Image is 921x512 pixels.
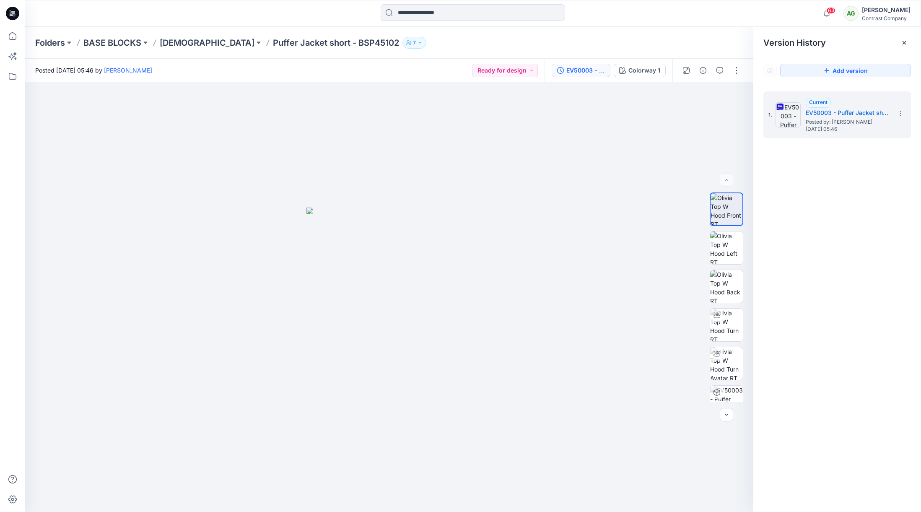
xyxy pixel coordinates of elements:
[710,386,743,418] img: EV50003 - Puffer Jacket short - BSP45102 Colorway 1
[806,126,890,132] span: [DATE] 05:46
[809,99,828,105] span: Current
[780,64,911,77] button: Add version
[413,38,416,47] p: 7
[901,39,908,46] button: Close
[696,64,710,77] button: Details
[614,64,666,77] button: Colorway 1
[306,208,472,512] img: eyJhbGciOiJIUzI1NiIsImtpZCI6IjAiLCJzbHQiOiJzZXMiLCJ0eXAiOiJKV1QifQ.eyJkYXRhIjp7InR5cGUiOiJzdG9yYW...
[711,193,742,225] img: Olivia Top W Hood Front RT
[710,270,743,303] img: Olivia Top W Hood Back RT
[768,111,772,119] span: 1.
[862,15,911,21] div: Contrast Company
[763,38,826,48] span: Version History
[806,108,890,118] h5: EV50003 - Puffer Jacket short - BSP45102
[402,37,426,49] button: 7
[566,66,605,75] div: EV50003 - Puffer Jacket short - BSP45102
[35,66,152,75] span: Posted [DATE] 05:46 by
[862,5,911,15] div: [PERSON_NAME]
[806,118,890,126] span: Posted by: Anni Graversen
[273,37,399,49] p: Puffer Jacket short - BSP45102
[710,347,743,380] img: Olivia Top W Hood Turn Avatar RT
[763,64,777,77] button: Show Hidden Versions
[826,7,835,14] span: 63
[35,37,65,49] a: Folders
[160,37,254,49] a: [DEMOGRAPHIC_DATA]
[83,37,141,49] a: BASE BLOCKS
[710,309,743,341] img: Olivia Top W Hood Turn RT
[628,66,660,75] div: Colorway 1
[776,102,801,127] img: EV50003 - Puffer Jacket short - BSP45102
[843,6,859,21] div: AG
[552,64,610,77] button: EV50003 - Puffer Jacket short - BSP45102
[104,67,152,74] a: [PERSON_NAME]
[710,231,743,264] img: Olivia Top W Hood Left RT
